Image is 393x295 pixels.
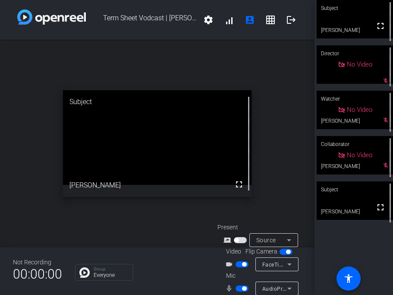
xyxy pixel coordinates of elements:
[347,60,372,68] span: No Video
[234,179,244,190] mat-icon: fullscreen
[13,263,62,285] span: 00:00:00
[347,151,372,159] span: No Video
[17,10,86,25] img: white-gradient.svg
[86,10,198,30] span: Term Sheet Vodcast | [PERSON_NAME]
[286,15,296,25] mat-icon: logout
[94,267,129,271] p: Group
[347,106,372,114] span: No Video
[343,273,354,284] mat-icon: accessibility
[225,259,236,270] mat-icon: videocam_outline
[375,202,386,213] mat-icon: fullscreen
[317,45,393,62] div: Director
[79,267,90,278] img: Chat Icon
[226,247,241,256] span: Video
[317,181,393,198] div: Subject
[223,235,234,245] mat-icon: screen_share_outline
[317,91,393,107] div: Watcher
[375,21,386,31] mat-icon: fullscreen
[245,247,277,256] span: Flip Camera
[262,285,358,292] span: AudioPro X5 Microphone (0a67:d090)
[217,271,304,280] div: Mic
[94,273,129,278] p: Everyone
[225,283,236,294] mat-icon: mic_none
[245,15,255,25] mat-icon: account_box
[256,237,276,244] span: Source
[317,136,393,152] div: Collaborator
[217,223,304,232] div: Present
[203,15,214,25] mat-icon: settings
[262,261,351,268] span: FaceTime HD Camera (1C1C:B782)
[265,15,276,25] mat-icon: grid_on
[219,10,239,30] button: signal_cellular_alt
[63,90,252,114] div: Subject
[13,258,62,267] div: Not Recording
